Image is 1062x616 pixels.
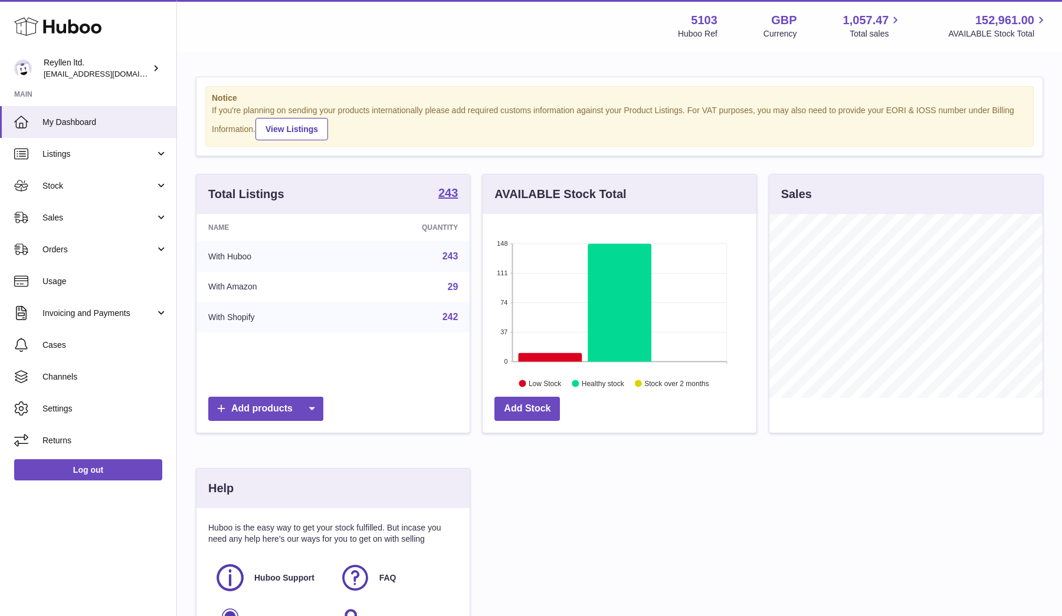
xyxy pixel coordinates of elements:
span: Stock [42,180,155,192]
text: 111 [497,269,507,276]
span: 1,057.47 [843,12,889,28]
a: Add Stock [494,397,560,421]
th: Quantity [346,214,470,241]
td: With Shopify [196,302,346,332]
span: Usage [42,276,168,287]
text: 37 [501,328,508,335]
text: 74 [501,299,508,306]
text: 0 [504,358,508,365]
a: 243 [442,251,458,261]
a: Add products [208,397,323,421]
th: Name [196,214,346,241]
td: With Huboo [196,241,346,272]
div: Huboo Ref [678,28,717,39]
a: FAQ [339,562,453,594]
img: reyllen@reyllen.com [14,60,32,77]
text: Stock over 2 months [645,379,709,387]
a: 243 [438,187,458,201]
span: Settings [42,403,168,414]
h3: Sales [781,186,812,202]
span: My Dashboard [42,117,168,128]
span: Returns [42,435,168,446]
span: Total sales [850,28,902,39]
div: Reyllen ltd. [44,57,150,80]
span: [EMAIL_ADDRESS][DOMAIN_NAME] [44,69,173,78]
span: Invoicing and Payments [42,308,155,319]
strong: 243 [438,187,458,199]
p: Huboo is the easy way to get your stock fulfilled. But incase you need any help here's our ways f... [208,522,458,545]
text: Low Stock [529,379,562,387]
span: Cases [42,340,168,351]
span: 152,961.00 [975,12,1034,28]
span: Orders [42,244,155,255]
span: FAQ [379,572,396,584]
strong: 5103 [691,12,717,28]
div: If you're planning on sending your products internationally please add required customs informati... [212,105,1027,140]
span: AVAILABLE Stock Total [948,28,1048,39]
a: 1,057.47 Total sales [843,12,903,39]
text: Healthy stock [582,379,625,387]
td: With Amazon [196,272,346,302]
strong: Notice [212,93,1027,104]
a: 29 [448,282,458,292]
span: Sales [42,212,155,223]
h3: AVAILABLE Stock Total [494,186,626,202]
span: Channels [42,371,168,383]
a: 242 [442,312,458,322]
h3: Help [208,480,234,496]
a: View Listings [255,118,328,140]
a: Huboo Support [214,562,327,594]
a: Log out [14,459,162,480]
strong: GBP [771,12,796,28]
text: 148 [497,240,507,247]
span: Listings [42,149,155,160]
div: Currency [763,28,797,39]
span: Huboo Support [254,572,314,584]
a: 152,961.00 AVAILABLE Stock Total [948,12,1048,39]
h3: Total Listings [208,186,284,202]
